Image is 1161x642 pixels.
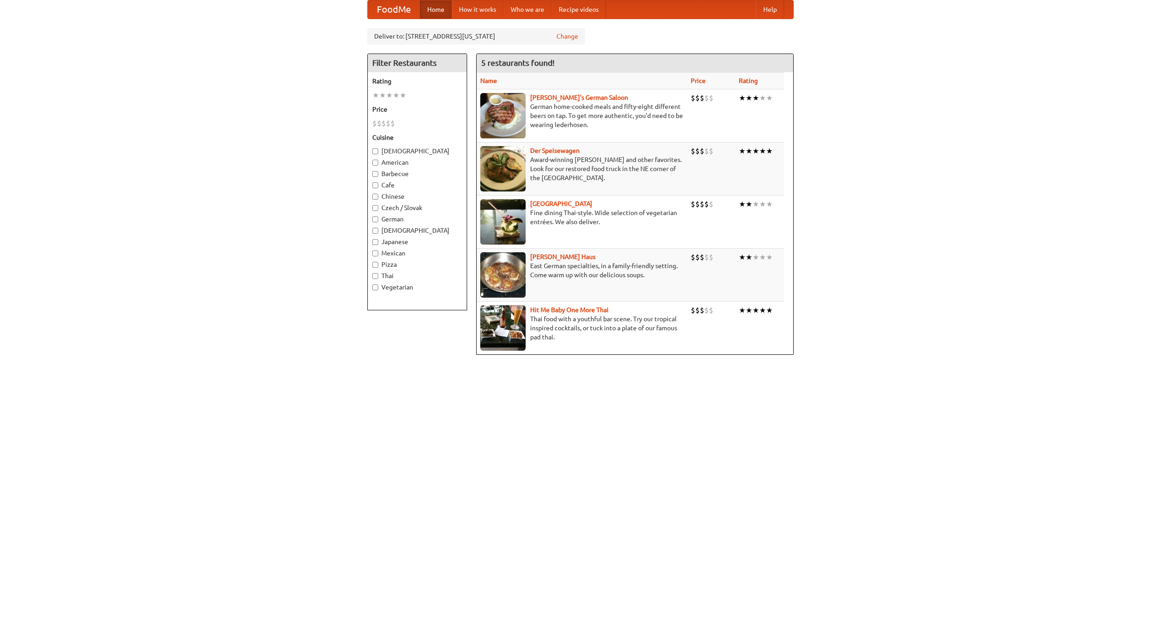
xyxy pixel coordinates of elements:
li: $ [709,146,713,156]
li: ★ [739,146,746,156]
li: $ [700,305,704,315]
li: ★ [766,199,773,209]
img: babythai.jpg [480,305,526,351]
p: Award-winning [PERSON_NAME] and other favorites. Look for our restored food truck in the NE corne... [480,155,683,182]
input: Pizza [372,262,378,268]
p: Fine dining Thai-style. Wide selection of vegetarian entrées. We also deliver. [480,208,683,226]
input: German [372,216,378,222]
a: Price [691,77,706,84]
li: $ [700,252,704,262]
a: Rating [739,77,758,84]
label: Barbecue [372,169,462,178]
input: American [372,160,378,166]
img: satay.jpg [480,199,526,245]
label: American [372,158,462,167]
li: ★ [746,199,752,209]
li: $ [691,252,695,262]
li: ★ [752,305,759,315]
h5: Price [372,105,462,114]
li: ★ [759,199,766,209]
li: ★ [759,146,766,156]
input: Thai [372,273,378,279]
a: [PERSON_NAME]'s German Saloon [530,94,628,101]
input: Czech / Slovak [372,205,378,211]
h4: Filter Restaurants [368,54,467,72]
label: Thai [372,271,462,280]
li: $ [691,146,695,156]
input: [DEMOGRAPHIC_DATA] [372,148,378,154]
li: $ [691,93,695,103]
li: ★ [766,252,773,262]
li: $ [695,252,700,262]
a: [PERSON_NAME] Haus [530,253,595,260]
li: ★ [739,199,746,209]
input: [DEMOGRAPHIC_DATA] [372,228,378,234]
label: [DEMOGRAPHIC_DATA] [372,147,462,156]
input: Japanese [372,239,378,245]
li: ★ [386,90,393,100]
a: Recipe videos [551,0,606,19]
a: Name [480,77,497,84]
li: $ [709,93,713,103]
li: ★ [752,252,759,262]
li: $ [386,118,390,128]
a: FoodMe [368,0,420,19]
li: $ [704,146,709,156]
h5: Rating [372,77,462,86]
li: $ [695,146,700,156]
a: Home [420,0,452,19]
label: German [372,215,462,224]
input: Chinese [372,194,378,200]
input: Mexican [372,250,378,256]
li: $ [709,199,713,209]
li: ★ [372,90,379,100]
li: ★ [379,90,386,100]
li: $ [700,146,704,156]
p: Thai food with a youthful bar scene. Try our tropical inspired cocktails, or tuck into a plate of... [480,314,683,342]
a: Who we are [503,0,551,19]
li: ★ [400,90,406,100]
li: $ [704,252,709,262]
a: Change [556,32,578,41]
li: $ [704,93,709,103]
label: Chinese [372,192,462,201]
li: ★ [759,93,766,103]
a: [GEOGRAPHIC_DATA] [530,200,592,207]
li: $ [691,199,695,209]
li: $ [695,305,700,315]
input: Cafe [372,182,378,188]
input: Barbecue [372,171,378,177]
li: $ [704,199,709,209]
li: ★ [746,146,752,156]
li: $ [695,93,700,103]
label: Japanese [372,237,462,246]
li: $ [695,199,700,209]
li: ★ [766,305,773,315]
li: ★ [766,146,773,156]
li: $ [709,305,713,315]
li: ★ [746,93,752,103]
img: esthers.jpg [480,93,526,138]
li: ★ [766,93,773,103]
div: Deliver to: [STREET_ADDRESS][US_STATE] [367,28,585,44]
li: ★ [759,252,766,262]
label: Pizza [372,260,462,269]
li: ★ [393,90,400,100]
li: ★ [739,252,746,262]
li: ★ [746,305,752,315]
li: ★ [752,199,759,209]
b: Der Speisewagen [530,147,580,154]
label: Czech / Slovak [372,203,462,212]
a: Hit Me Baby One More Thai [530,306,609,314]
li: ★ [759,305,766,315]
img: speisewagen.jpg [480,146,526,191]
li: $ [700,199,704,209]
li: $ [372,118,377,128]
li: $ [704,305,709,315]
li: ★ [739,93,746,103]
label: [DEMOGRAPHIC_DATA] [372,226,462,235]
input: Vegetarian [372,284,378,290]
